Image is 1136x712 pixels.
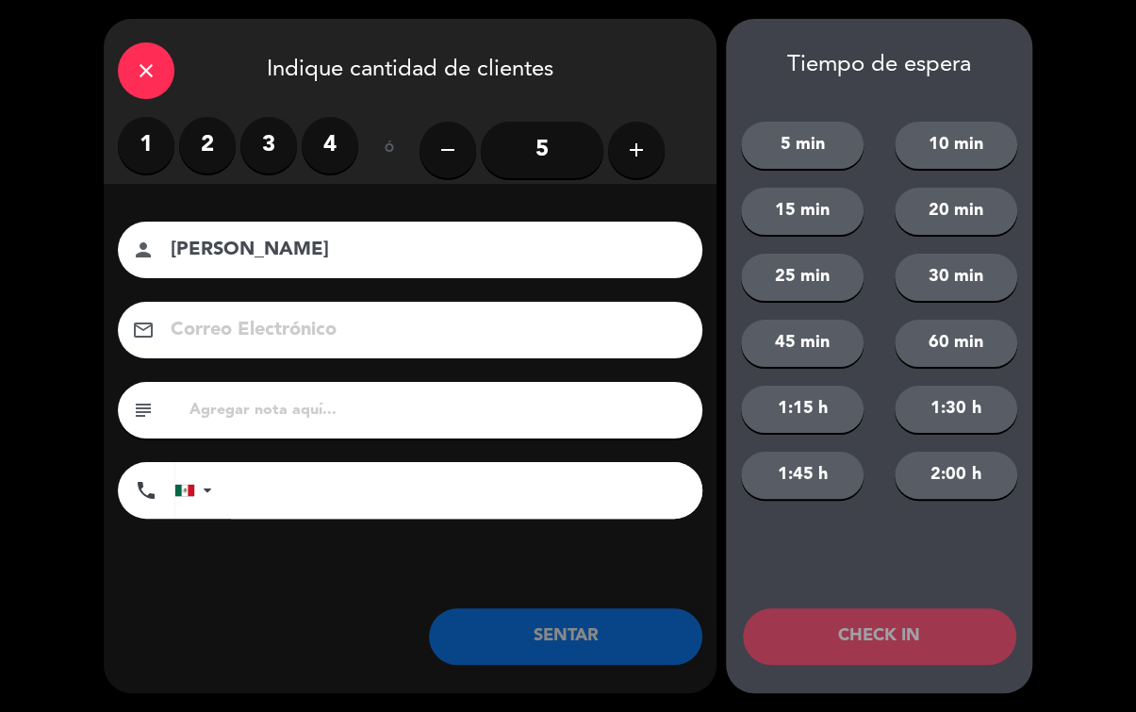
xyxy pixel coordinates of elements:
button: 25 min [741,254,864,301]
button: add [608,122,665,178]
button: 1:45 h [741,452,864,499]
i: person [132,239,155,261]
button: SENTAR [429,608,702,665]
i: remove [436,139,459,161]
i: subject [132,399,155,422]
button: 1:15 h [741,386,864,433]
div: ó [358,117,420,183]
button: 10 min [895,122,1017,169]
div: Mexico (México): +52 [175,463,219,518]
label: 1 [118,117,174,174]
input: Agregar nota aquí... [188,397,688,423]
button: remove [420,122,476,178]
i: email [132,319,155,341]
div: Tiempo de espera [726,52,1032,79]
button: 20 min [895,188,1017,235]
div: Indique cantidad de clientes [104,19,716,117]
i: add [625,139,648,161]
input: Nombre del cliente [169,234,678,267]
button: 5 min [741,122,864,169]
i: phone [135,479,157,502]
input: Correo Electrónico [169,314,678,347]
button: 2:00 h [895,452,1017,499]
label: 3 [240,117,297,174]
button: 1:30 h [895,386,1017,433]
button: 60 min [895,320,1017,367]
button: CHECK IN [743,608,1016,665]
i: close [135,59,157,82]
button: 15 min [741,188,864,235]
button: 30 min [895,254,1017,301]
label: 2 [179,117,236,174]
label: 4 [302,117,358,174]
button: 45 min [741,320,864,367]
